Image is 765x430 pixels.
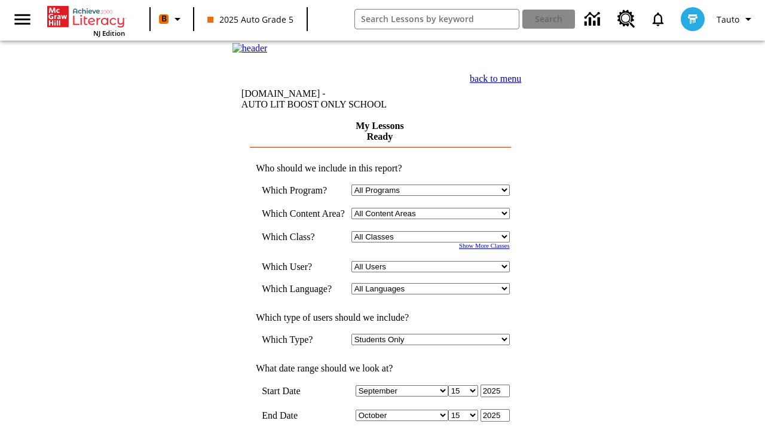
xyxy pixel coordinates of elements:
a: Show More Classes [459,242,510,249]
img: header [232,43,268,54]
td: Which User? [262,261,345,272]
nobr: Which Content Area? [262,208,345,219]
span: B [161,11,167,26]
a: My Lessons Ready [356,121,403,142]
button: Select a new avatar [674,4,712,35]
td: Start Date [262,385,345,397]
td: Which Language? [262,283,345,294]
td: End Date [262,409,345,422]
button: Profile/Settings [712,8,760,30]
span: Tauto [717,13,739,26]
td: Who should we include in this report? [250,163,510,174]
div: Home [47,4,125,38]
td: What date range should we look at? [250,363,510,374]
td: Which Class? [262,231,345,242]
button: Open side menu [5,2,40,37]
input: search field [355,10,519,29]
a: Data Center [577,3,610,36]
a: Resource Center, Will open in new tab [610,3,642,35]
a: Notifications [642,4,674,35]
nobr: AUTO LIT BOOST ONLY SCHOOL [241,99,387,109]
td: Which Type? [262,334,345,345]
a: back to menu [470,73,521,84]
span: 2025 Auto Grade 5 [207,13,293,26]
td: [DOMAIN_NAME] - [241,88,415,110]
td: Which type of users should we include? [250,312,510,323]
img: avatar image [681,7,705,31]
span: NJ Edition [93,29,125,38]
button: Boost Class color is orange. Change class color [154,8,189,30]
td: Which Program? [262,185,345,196]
